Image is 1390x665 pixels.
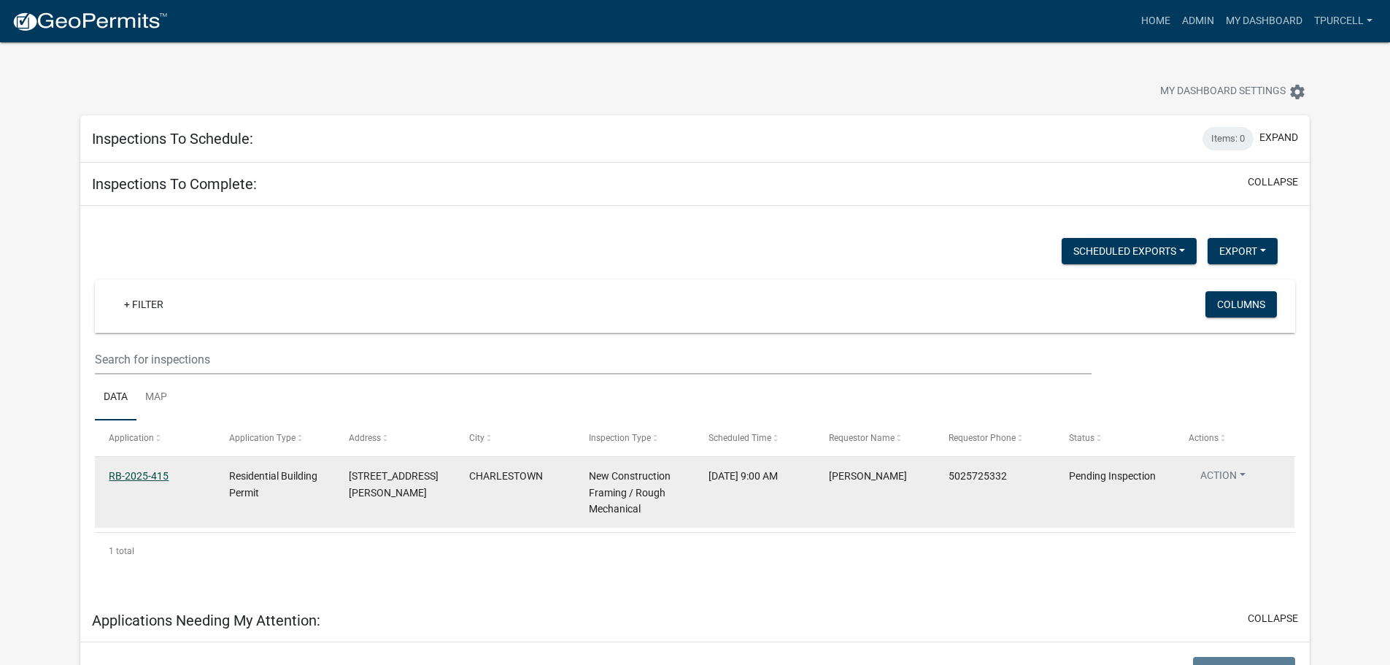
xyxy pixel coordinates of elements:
button: Columns [1205,291,1277,318]
span: 910 THOMPSON STREET [349,470,439,499]
a: Admin [1176,7,1220,35]
button: expand [1259,130,1298,145]
span: Actions [1189,433,1219,443]
span: Residential Building Permit [229,470,317,499]
span: Application [109,433,154,443]
span: City [469,433,484,443]
datatable-header-cell: City [455,420,574,455]
h5: Applications Needing My Attention: [92,612,320,629]
span: Derek Coombs [829,470,907,482]
span: My Dashboard Settings [1160,83,1286,101]
datatable-header-cell: Scheduled Time [695,420,814,455]
input: Search for inspections [95,345,1091,374]
div: Items: 0 [1202,127,1254,150]
datatable-header-cell: Inspection Type [575,420,695,455]
span: New Construction Framing / Rough Mechanical [589,470,671,515]
span: CHARLESTOWN [469,470,543,482]
datatable-header-cell: Address [335,420,455,455]
span: Application Type [229,433,296,443]
button: Scheduled Exports [1062,238,1197,264]
span: Address [349,433,381,443]
datatable-header-cell: Requestor Phone [935,420,1054,455]
span: 5025725332 [949,470,1007,482]
datatable-header-cell: Requestor Name [815,420,935,455]
div: collapse [80,206,1310,599]
span: Pending Inspection [1069,470,1156,482]
button: Export [1208,238,1278,264]
div: 1 total [95,533,1295,569]
datatable-header-cell: Application Type [215,420,335,455]
datatable-header-cell: Actions [1175,420,1294,455]
a: My Dashboard [1220,7,1308,35]
span: Scheduled Time [708,433,771,443]
h5: Inspections To Schedule: [92,130,253,147]
button: collapse [1248,174,1298,190]
span: Requestor Phone [949,433,1016,443]
datatable-header-cell: Application [95,420,215,455]
datatable-header-cell: Status [1054,420,1174,455]
span: Requestor Name [829,433,895,443]
a: RB-2025-415 [109,470,169,482]
span: 08/25/2025, 9:00 AM [708,470,778,482]
h5: Inspections To Complete: [92,175,257,193]
span: Inspection Type [589,433,651,443]
a: Data [95,374,136,421]
i: settings [1289,83,1306,101]
a: Map [136,374,176,421]
span: Status [1069,433,1094,443]
a: Tpurcell [1308,7,1378,35]
a: Home [1135,7,1176,35]
button: My Dashboard Settingssettings [1148,77,1318,106]
a: + Filter [112,291,175,318]
button: collapse [1248,611,1298,626]
button: Action [1189,468,1257,489]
